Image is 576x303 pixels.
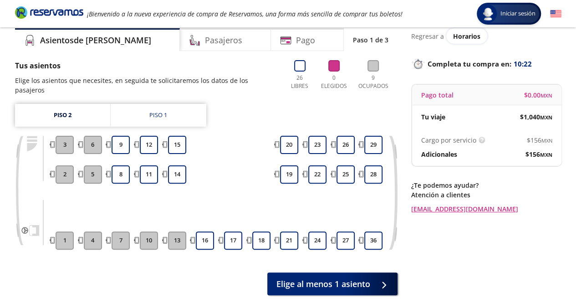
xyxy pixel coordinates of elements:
[336,136,355,154] button: 26
[15,104,110,127] a: Piso 2
[149,111,167,120] div: Piso 1
[40,34,151,46] h4: Asientos de [PERSON_NAME]
[421,135,476,145] p: Cargo por servicio
[15,5,83,19] i: Brand Logo
[112,136,130,154] button: 9
[364,136,382,154] button: 29
[196,231,214,250] button: 16
[523,250,567,294] iframe: Messagebird Livechat Widget
[411,28,561,44] div: Regresar a ver horarios
[168,231,186,250] button: 13
[56,136,74,154] button: 3
[421,112,445,122] p: Tu viaje
[525,149,552,159] span: $ 156
[308,136,326,154] button: 23
[140,231,158,250] button: 10
[336,231,355,250] button: 27
[453,32,480,41] span: Horarios
[87,10,403,18] em: ¡Bienvenido a la nueva experiencia de compra de Reservamos, una forma más sencilla de comprar tus...
[421,149,457,159] p: Adicionales
[287,74,312,90] p: 26 Libres
[364,231,382,250] button: 36
[353,35,388,45] p: Paso 1 de 3
[140,136,158,154] button: 12
[411,31,444,41] p: Regresar a
[168,165,186,184] button: 14
[308,165,326,184] button: 22
[540,151,552,158] small: MXN
[550,8,561,20] button: English
[524,90,552,100] span: $ 0.00
[514,59,532,69] span: 10:22
[276,278,370,290] span: Elige al menos 1 asiento
[411,190,561,200] p: Atención a clientes
[205,34,242,46] h4: Pasajeros
[280,165,298,184] button: 19
[168,136,186,154] button: 15
[111,104,206,127] a: Piso 1
[356,74,391,90] p: 9 Ocupados
[140,165,158,184] button: 11
[112,165,130,184] button: 8
[411,204,561,214] a: [EMAIL_ADDRESS][DOMAIN_NAME]
[112,231,130,250] button: 7
[56,165,74,184] button: 2
[541,137,552,144] small: MXN
[411,57,561,70] p: Completa tu compra en :
[296,34,315,46] h4: Pago
[520,112,552,122] span: $ 1,040
[15,60,278,71] p: Tus asientos
[56,231,74,250] button: 1
[84,165,102,184] button: 5
[308,231,326,250] button: 24
[319,74,349,90] p: 0 Elegidos
[280,136,298,154] button: 20
[252,231,270,250] button: 18
[224,231,242,250] button: 17
[540,92,552,99] small: MXN
[84,231,102,250] button: 4
[84,136,102,154] button: 6
[267,272,398,295] button: Elige al menos 1 asiento
[15,5,83,22] a: Brand Logo
[15,76,278,95] p: Elige los asientos que necesites, en seguida te solicitaremos los datos de los pasajeros
[540,114,552,121] small: MXN
[411,180,561,190] p: ¿Te podemos ayudar?
[527,135,552,145] span: $ 156
[280,231,298,250] button: 21
[336,165,355,184] button: 25
[421,90,454,100] p: Pago total
[497,9,539,18] span: Iniciar sesión
[364,165,382,184] button: 28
